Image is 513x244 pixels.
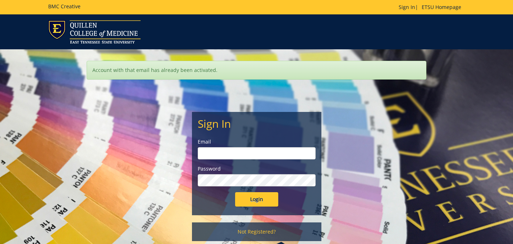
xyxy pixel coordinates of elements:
a: Sign In [399,4,415,10]
img: ETSU logo [48,20,141,44]
label: Email [198,138,316,145]
h5: BMC Creative [48,4,81,9]
p: | [399,4,465,11]
label: Password [198,165,316,172]
input: Login [235,192,278,207]
div: Account with that email has already been activated. [87,61,426,80]
a: ETSU Homepage [418,4,465,10]
a: Not Registered? [192,222,321,241]
h2: Sign In [198,118,316,130]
